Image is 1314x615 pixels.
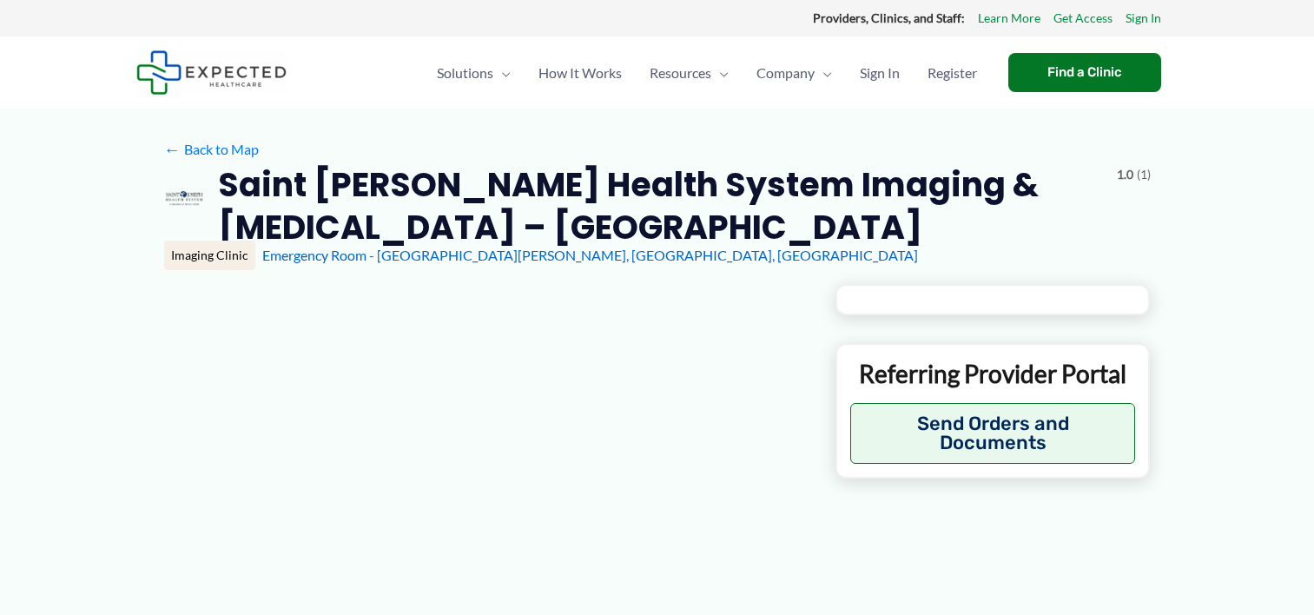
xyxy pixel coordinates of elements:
a: Find a Clinic [1008,53,1161,92]
a: Learn More [978,7,1040,30]
a: Register [914,43,991,103]
button: Send Orders and Documents [850,403,1136,464]
span: ← [164,141,181,157]
nav: Primary Site Navigation [423,43,991,103]
span: Register [928,43,977,103]
div: Imaging Clinic [164,241,255,270]
a: How It Works [525,43,636,103]
strong: Providers, Clinics, and Staff: [813,10,965,25]
span: 1.0 [1117,163,1133,186]
a: ←Back to Map [164,136,259,162]
a: SolutionsMenu Toggle [423,43,525,103]
span: How It Works [538,43,622,103]
span: Menu Toggle [815,43,832,103]
h2: Saint [PERSON_NAME] Health System Imaging & [MEDICAL_DATA] – [GEOGRAPHIC_DATA] [218,163,1103,249]
a: Sign In [1126,7,1161,30]
span: Solutions [437,43,493,103]
p: Referring Provider Portal [850,358,1136,389]
span: Resources [650,43,711,103]
span: (1) [1137,163,1151,186]
img: Expected Healthcare Logo - side, dark font, small [136,50,287,95]
a: ResourcesMenu Toggle [636,43,743,103]
a: Get Access [1053,7,1113,30]
a: CompanyMenu Toggle [743,43,846,103]
span: Menu Toggle [493,43,511,103]
a: Emergency Room - [GEOGRAPHIC_DATA][PERSON_NAME], [GEOGRAPHIC_DATA], [GEOGRAPHIC_DATA] [262,247,918,263]
span: Company [756,43,815,103]
span: Menu Toggle [711,43,729,103]
a: Sign In [846,43,914,103]
span: Sign In [860,43,900,103]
